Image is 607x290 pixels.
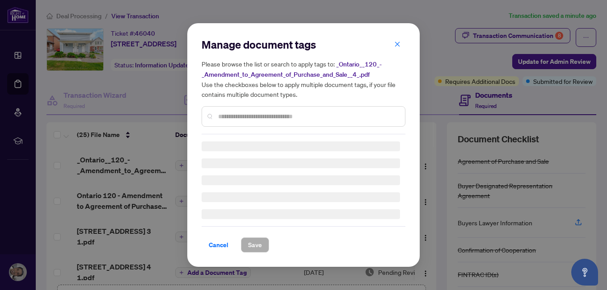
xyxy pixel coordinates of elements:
span: close [394,41,400,47]
span: Cancel [209,238,228,252]
button: Cancel [202,237,236,253]
h2: Manage document tags [202,37,405,52]
h5: Please browse the list or search to apply tags to: Use the checkboxes below to apply multiple doc... [202,59,405,99]
button: Save [241,237,269,253]
button: Open asap [571,259,598,286]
